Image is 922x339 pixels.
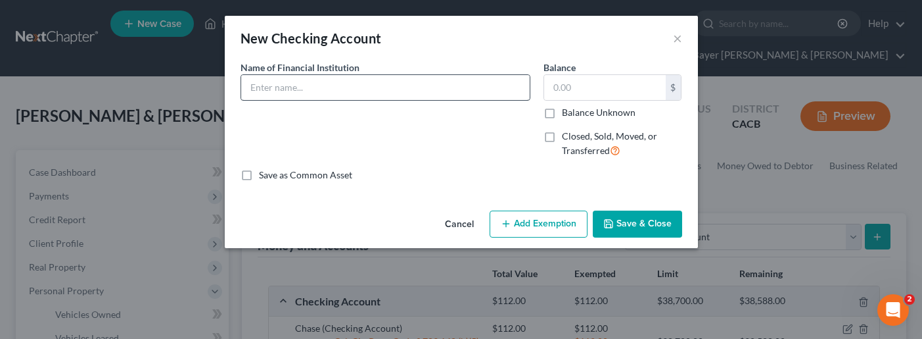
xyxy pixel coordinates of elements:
[904,294,915,305] span: 2
[877,294,909,326] iframe: Intercom live chat
[241,75,530,100] input: Enter name...
[259,169,352,182] label: Save as Common Asset
[434,212,484,238] button: Cancel
[666,75,681,100] div: $
[593,211,682,238] button: Save & Close
[562,130,657,156] span: Closed, Sold, Moved, or Transferred
[543,61,576,74] label: Balance
[490,211,588,238] button: Add Exemption
[241,62,359,73] span: Name of Financial Institution
[241,29,382,47] div: New Checking Account
[544,75,666,100] input: 0.00
[562,106,635,119] label: Balance Unknown
[673,30,682,46] button: ×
